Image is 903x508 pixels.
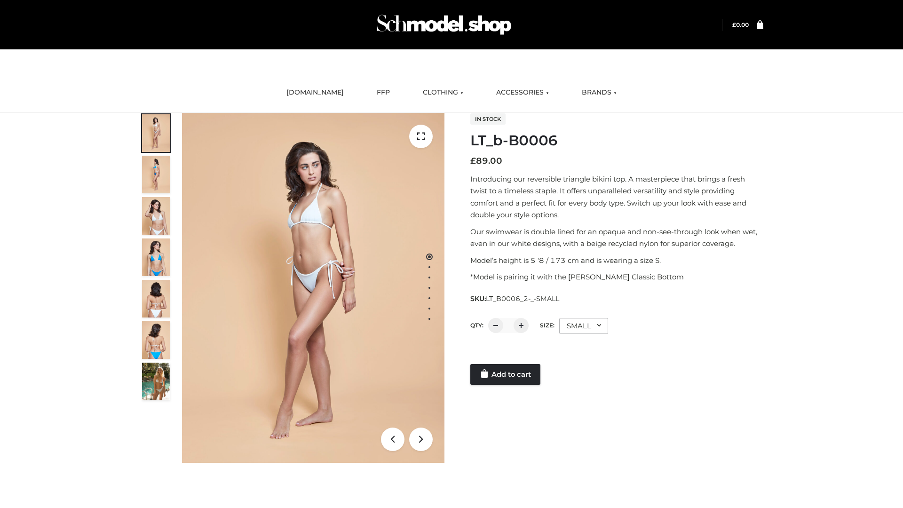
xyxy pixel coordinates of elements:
[142,238,170,276] img: ArielClassicBikiniTop_CloudNine_AzureSky_OW114ECO_4-scaled.jpg
[470,173,763,221] p: Introducing our reversible triangle bikini top. A masterpiece that brings a fresh twist to a time...
[470,132,763,149] h1: LT_b-B0006
[559,318,608,334] div: SMALL
[373,6,515,43] img: Schmodel Admin 964
[470,271,763,283] p: *Model is pairing it with the [PERSON_NAME] Classic Bottom
[470,113,506,125] span: In stock
[470,156,502,166] bdi: 89.00
[732,21,736,28] span: £
[142,197,170,235] img: ArielClassicBikiniTop_CloudNine_AzureSky_OW114ECO_3-scaled.jpg
[142,321,170,359] img: ArielClassicBikiniTop_CloudNine_AzureSky_OW114ECO_8-scaled.jpg
[370,82,397,103] a: FFP
[279,82,351,103] a: [DOMAIN_NAME]
[142,363,170,400] img: Arieltop_CloudNine_AzureSky2.jpg
[470,293,560,304] span: SKU:
[470,322,483,329] label: QTY:
[142,280,170,317] img: ArielClassicBikiniTop_CloudNine_AzureSky_OW114ECO_7-scaled.jpg
[575,82,624,103] a: BRANDS
[540,322,554,329] label: Size:
[470,156,476,166] span: £
[486,294,559,303] span: LT_B0006_2-_-SMALL
[732,21,749,28] a: £0.00
[732,21,749,28] bdi: 0.00
[470,364,540,385] a: Add to cart
[142,114,170,152] img: ArielClassicBikiniTop_CloudNine_AzureSky_OW114ECO_1-scaled.jpg
[416,82,470,103] a: CLOTHING
[489,82,556,103] a: ACCESSORIES
[182,113,444,463] img: ArielClassicBikiniTop_CloudNine_AzureSky_OW114ECO_1
[142,156,170,193] img: ArielClassicBikiniTop_CloudNine_AzureSky_OW114ECO_2-scaled.jpg
[470,226,763,250] p: Our swimwear is double lined for an opaque and non-see-through look when wet, even in our white d...
[470,254,763,267] p: Model’s height is 5 ‘8 / 173 cm and is wearing a size S.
